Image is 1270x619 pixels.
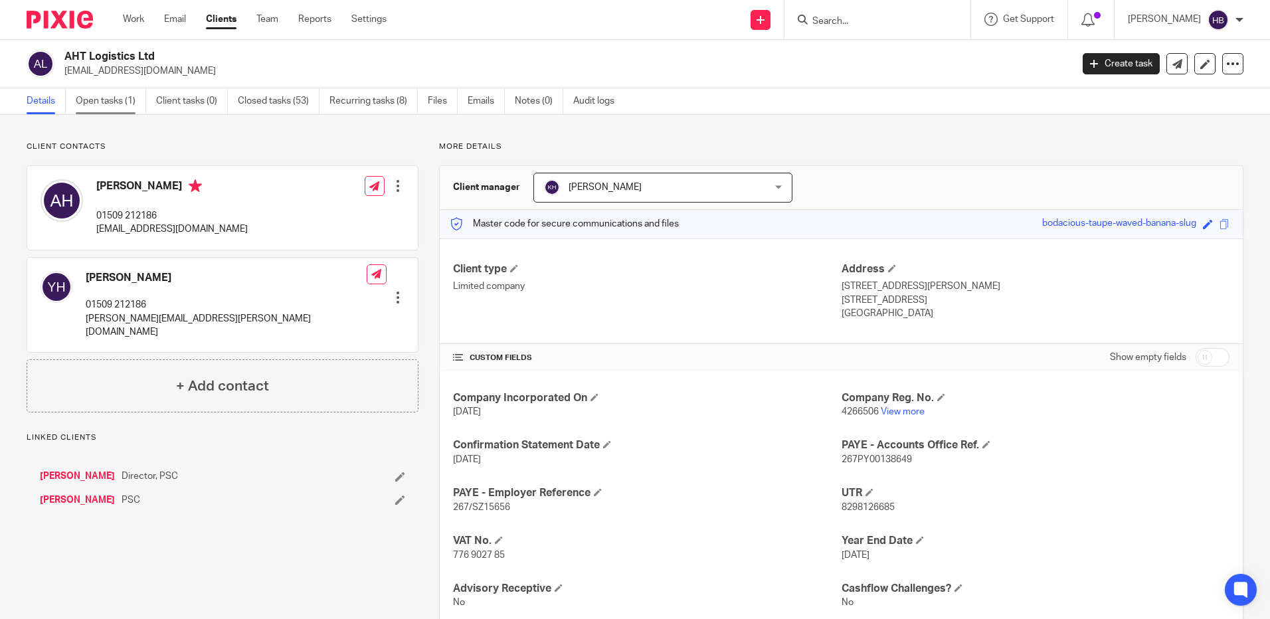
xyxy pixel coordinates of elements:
span: 776 9027 85 [453,551,505,560]
a: Emails [468,88,505,114]
h4: VAT No. [453,534,841,548]
p: [PERSON_NAME] [1128,13,1201,26]
a: Details [27,88,66,114]
label: Show empty fields [1110,351,1186,364]
img: svg%3E [544,179,560,195]
span: [PERSON_NAME] [569,183,642,192]
a: [PERSON_NAME] [40,470,115,483]
p: Limited company [453,280,841,293]
a: Reports [298,13,331,26]
a: Closed tasks (53) [238,88,319,114]
div: bodacious-taupe-waved-banana-slug [1042,217,1196,232]
p: [EMAIL_ADDRESS][DOMAIN_NAME] [96,222,248,236]
h4: Company Incorporated On [453,391,841,405]
span: PSC [122,493,140,507]
a: Audit logs [573,88,624,114]
h4: + Add contact [176,376,269,397]
h4: Year End Date [842,534,1229,548]
a: Create task [1083,53,1160,74]
h4: PAYE - Employer Reference [453,486,841,500]
a: Clients [206,13,236,26]
h4: Confirmation Statement Date [453,438,841,452]
a: Recurring tasks (8) [329,88,418,114]
h4: Cashflow Challenges? [842,582,1229,596]
h4: PAYE - Accounts Office Ref. [842,438,1229,452]
i: Primary [189,179,202,193]
h4: [PERSON_NAME] [86,271,367,285]
p: [PERSON_NAME][EMAIL_ADDRESS][PERSON_NAME][DOMAIN_NAME] [86,312,367,339]
p: 01509 212186 [96,209,248,222]
p: Master code for secure communications and files [450,217,679,230]
span: 267PY00138649 [842,455,912,464]
span: Get Support [1003,15,1054,24]
span: 267/SZ15656 [453,503,510,512]
a: Files [428,88,458,114]
p: Client contacts [27,141,418,152]
input: Search [811,16,931,28]
h4: Address [842,262,1229,276]
h4: [PERSON_NAME] [96,179,248,196]
span: Director, PSC [122,470,178,483]
h4: Company Reg. No. [842,391,1229,405]
a: Client tasks (0) [156,88,228,114]
h4: CUSTOM FIELDS [453,353,841,363]
span: 4266506 [842,407,879,416]
a: View more [881,407,925,416]
p: 01509 212186 [86,298,367,311]
img: svg%3E [41,179,83,222]
a: Notes (0) [515,88,563,114]
a: Open tasks (1) [76,88,146,114]
h4: Advisory Receptive [453,582,841,596]
img: svg%3E [27,50,54,78]
a: [PERSON_NAME] [40,493,115,507]
a: Team [256,13,278,26]
h2: AHT Logistics Ltd [64,50,863,64]
span: No [842,598,854,607]
span: No [453,598,465,607]
p: [STREET_ADDRESS][PERSON_NAME] [842,280,1229,293]
a: Settings [351,13,387,26]
img: Pixie [27,11,93,29]
h4: Client type [453,262,841,276]
a: Work [123,13,144,26]
p: Linked clients [27,432,418,443]
p: [STREET_ADDRESS] [842,294,1229,307]
span: 8298126685 [842,503,895,512]
p: [EMAIL_ADDRESS][DOMAIN_NAME] [64,64,1063,78]
img: svg%3E [41,271,72,303]
a: Email [164,13,186,26]
span: [DATE] [453,455,481,464]
p: More details [439,141,1243,152]
p: [GEOGRAPHIC_DATA] [842,307,1229,320]
img: svg%3E [1208,9,1229,31]
h3: Client manager [453,181,520,194]
span: [DATE] [842,551,869,560]
span: [DATE] [453,407,481,416]
h4: UTR [842,486,1229,500]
